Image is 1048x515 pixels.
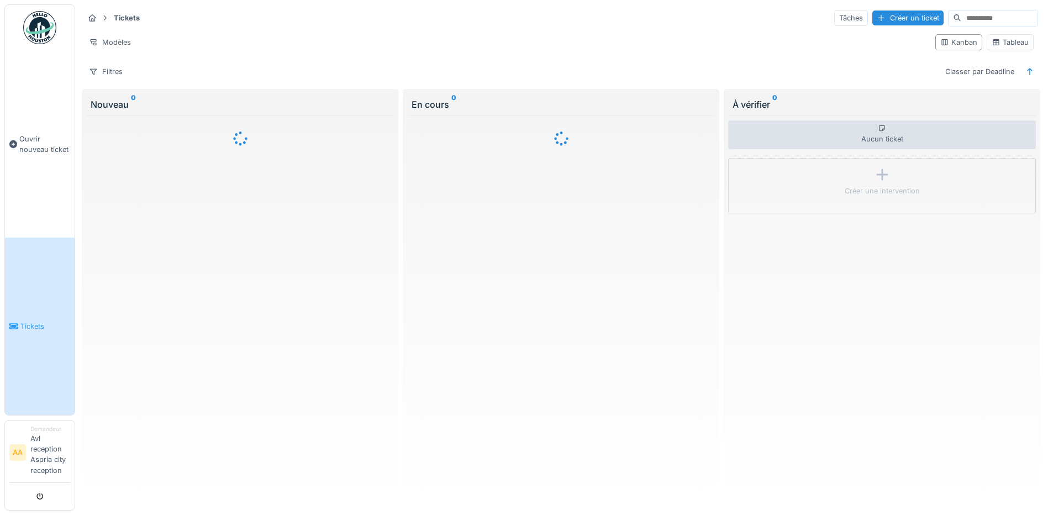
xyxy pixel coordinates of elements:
[131,98,136,111] sup: 0
[9,444,26,461] li: AA
[872,10,944,25] div: Créer un ticket
[5,50,75,238] a: Ouvrir nouveau ticket
[451,98,456,111] sup: 0
[84,34,136,50] div: Modèles
[733,98,1031,111] div: À vérifier
[5,238,75,414] a: Tickets
[9,425,70,483] a: AA DemandeurAvl reception Aspria city reception
[23,11,56,44] img: Badge_color-CXgf-gQk.svg
[109,13,144,23] strong: Tickets
[940,37,977,48] div: Kanban
[940,64,1019,80] div: Classer par Deadline
[834,10,868,26] div: Tâches
[992,37,1029,48] div: Tableau
[728,120,1036,149] div: Aucun ticket
[772,98,777,111] sup: 0
[30,425,70,433] div: Demandeur
[84,64,128,80] div: Filtres
[412,98,710,111] div: En cours
[845,186,920,196] div: Créer une intervention
[91,98,389,111] div: Nouveau
[30,425,70,480] li: Avl reception Aspria city reception
[20,321,70,332] span: Tickets
[19,134,70,155] span: Ouvrir nouveau ticket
